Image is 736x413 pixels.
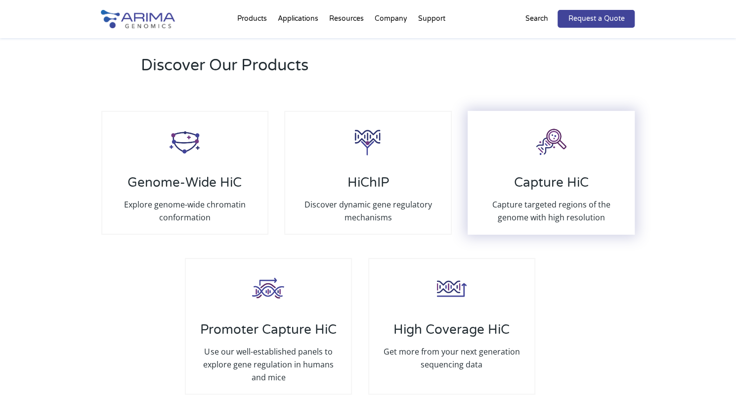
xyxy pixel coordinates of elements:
[112,175,258,198] h3: Genome-Wide HiC
[379,345,524,371] p: Get more from your next generation sequencing data
[478,175,624,198] h3: Capture HiC
[558,10,635,28] a: Request a Quote
[295,198,440,224] p: Discover dynamic gene regulatory mechanisms
[101,10,175,28] img: Arima-Genomics-logo
[165,122,205,161] img: HiC_Icon_Arima-Genomics.png
[525,12,548,25] p: Search
[432,269,472,309] img: High-Coverage-HiC_Icon_Arima-Genomics.png
[478,198,624,224] p: Capture targeted regions of the genome with high resolution
[249,269,288,309] img: Promoter-HiC_Icon_Arima-Genomics.png
[196,322,341,345] h3: Promoter Capture HiC
[379,322,524,345] h3: High Coverage HiC
[348,122,388,161] img: HiCHiP_Icon_Arima-Genomics.png
[141,54,494,84] h2: Discover Our Products
[295,175,440,198] h3: HiChIP
[112,198,258,224] p: Explore genome-wide chromatin conformation
[531,122,571,161] img: Capture-HiC_Icon_Arima-Genomics.png
[196,345,341,384] p: Use our well-established panels to explore gene regulation in humans and mice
